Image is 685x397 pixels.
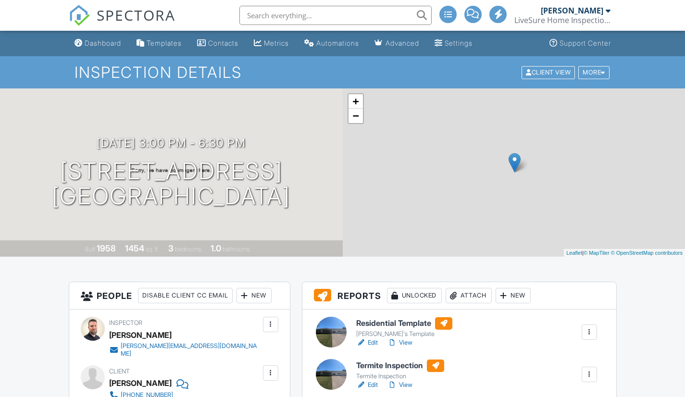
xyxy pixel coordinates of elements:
span: Inspector [109,319,142,326]
a: Zoom in [349,94,363,109]
a: Termite Inspection Termite Inspection [356,360,444,381]
h1: [STREET_ADDRESS] [GEOGRAPHIC_DATA] [52,159,290,210]
a: View [387,338,412,347]
div: Contacts [208,39,238,47]
a: Zoom out [349,109,363,123]
div: 3 [168,243,174,253]
span: bedrooms [175,246,201,253]
div: [PERSON_NAME]'s Template [356,330,452,338]
a: Metrics [250,35,293,52]
div: [PERSON_NAME] [109,376,172,390]
a: Advanced [371,35,423,52]
a: Dashboard [71,35,125,52]
a: View [387,380,412,390]
div: [PERSON_NAME] [109,328,172,342]
div: Templates [147,39,182,47]
div: LiveSure Home Inspections [514,15,610,25]
div: [PERSON_NAME] [541,6,603,15]
div: Disable Client CC Email [138,288,233,303]
div: Attach [446,288,492,303]
div: 1454 [125,243,144,253]
div: [PERSON_NAME][EMAIL_ADDRESS][DOMAIN_NAME] [121,342,261,358]
span: sq. ft. [146,246,159,253]
a: © OpenStreetMap contributors [611,250,683,256]
div: New [237,288,272,303]
a: Settings [431,35,476,52]
span: SPECTORA [97,5,175,25]
div: New [496,288,531,303]
span: bathrooms [223,246,250,253]
div: Metrics [264,39,289,47]
a: Support Center [546,35,615,52]
a: Templates [133,35,186,52]
h3: [DATE] 3:00 pm - 6:30 pm [97,136,246,149]
a: [PERSON_NAME][EMAIL_ADDRESS][DOMAIN_NAME] [109,342,261,358]
div: Dashboard [85,39,121,47]
div: Client View [522,66,575,79]
a: Edit [356,380,378,390]
a: SPECTORA [69,13,175,33]
input: Search everything... [239,6,432,25]
div: Support Center [560,39,611,47]
h3: Reports [302,282,616,310]
div: Termite Inspection [356,372,444,380]
div: | [564,249,685,257]
a: Edit [356,338,378,347]
h6: Residential Template [356,317,452,330]
span: Client [109,368,130,375]
img: The Best Home Inspection Software - Spectora [69,5,90,26]
h6: Termite Inspection [356,360,444,372]
div: Advanced [386,39,419,47]
span: Built [85,246,95,253]
a: Client View [521,68,577,75]
div: 1.0 [211,243,221,253]
a: Residential Template [PERSON_NAME]'s Template [356,317,452,338]
div: 1958 [97,243,116,253]
div: Unlocked [387,288,442,303]
div: Settings [445,39,473,47]
div: Automations [316,39,359,47]
a: Contacts [193,35,242,52]
a: © MapTiler [584,250,610,256]
div: More [578,66,610,79]
h3: People [69,282,290,310]
a: Leaflet [566,250,582,256]
h1: Inspection Details [75,64,610,81]
a: Automations (Advanced) [300,35,363,52]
